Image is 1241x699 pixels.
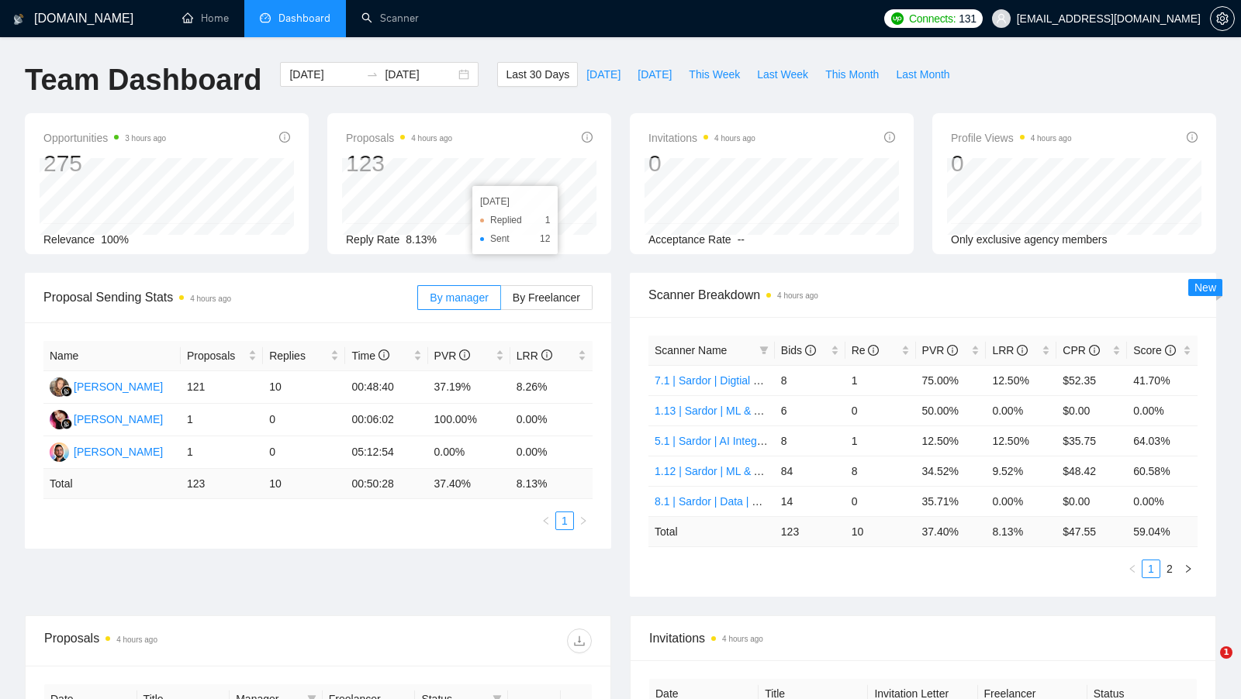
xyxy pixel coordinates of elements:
input: Start date [289,66,360,83]
td: 121 [181,371,263,404]
li: Replied [480,212,550,228]
img: logo [13,7,24,32]
td: 12.50% [916,425,987,456]
td: 12.50% [986,365,1056,395]
span: [DATE] [638,66,672,83]
span: to [366,68,379,81]
th: Replies [263,341,345,371]
td: 1 [181,436,263,469]
button: right [574,511,593,530]
a: homeHome [182,12,229,25]
td: 100.00% [428,404,510,436]
span: Scanner Breakdown [648,285,1198,305]
time: 4 hours ago [411,134,452,143]
td: 00:50:28 [345,469,427,499]
img: gigradar-bm.png [61,386,72,397]
span: 131 [959,10,976,27]
span: Invitations [649,628,1197,648]
span: 8.13% [406,233,437,246]
li: 1 [1142,560,1160,578]
button: Last Month [887,62,958,87]
td: 8.26% [510,371,593,404]
time: 4 hours ago [1031,134,1072,143]
span: info-circle [279,132,290,143]
span: This Week [689,66,740,83]
span: Only exclusive agency members [951,233,1108,246]
td: 0.00% [428,436,510,469]
button: setting [1210,6,1235,31]
div: 275 [43,149,166,178]
span: dashboard [260,12,271,23]
td: 0.00% [1127,486,1198,516]
span: Reply Rate [346,233,399,246]
td: 37.40 % [916,516,987,546]
a: 1.13 | Sardor | ML & AI | US Only [655,405,813,417]
input: End date [385,66,455,83]
span: By manager [430,291,488,304]
td: 0 [845,395,916,425]
div: [PERSON_NAME] [74,443,163,460]
span: Replies [269,347,327,364]
img: AM [50,442,69,462]
td: 0.00% [510,436,593,469]
td: 00:06:02 [345,404,427,436]
td: $0.00 [1056,486,1127,516]
td: 8 [775,425,845,456]
time: 4 hours ago [777,291,818,300]
button: [DATE] [578,62,629,87]
td: 0 [263,436,345,469]
span: Scanner Name [655,344,727,356]
td: $52.35 [1056,365,1127,395]
td: 10 [845,516,916,546]
time: 4 hours ago [190,294,231,303]
button: left [1123,560,1142,578]
span: info-circle [1165,345,1176,356]
a: 1.12 | Sardor | ML & AI | Worldwide [655,465,823,477]
td: 64.03% [1127,425,1198,456]
span: info-circle [1017,345,1028,356]
span: [DATE] [586,66,620,83]
li: 1 [555,511,574,530]
a: setting [1210,12,1235,25]
a: 2 [1161,560,1178,577]
span: swap-right [366,68,379,81]
span: 12 [540,231,550,246]
td: 00:48:40 [345,371,427,404]
span: Opportunities [43,129,166,147]
li: Previous Page [1123,560,1142,578]
span: info-circle [868,345,879,356]
td: 0.00% [986,486,1056,516]
button: download [567,628,592,653]
td: 37.40 % [428,469,510,499]
time: 4 hours ago [722,635,763,643]
span: Invitations [648,129,755,147]
span: Acceptance Rate [648,233,731,246]
span: right [1184,564,1193,573]
td: 34.52% [916,456,987,486]
td: 60.58% [1127,456,1198,486]
div: 0 [648,149,755,178]
img: upwork-logo.png [891,12,904,25]
td: 05:12:54 [345,436,427,469]
td: 84 [775,456,845,486]
span: Bids [781,344,816,356]
span: filter [756,339,772,362]
td: 35.71% [916,486,987,516]
button: Last 30 Days [497,62,578,87]
th: Proposals [181,341,263,371]
span: Profile Views [951,129,1072,147]
span: info-circle [582,132,593,143]
td: 8 [775,365,845,395]
div: 0 [951,149,1072,178]
span: download [568,635,591,647]
a: 1 [1142,560,1160,577]
a: NK[PERSON_NAME] [50,412,163,425]
span: Last 30 Days [506,66,569,83]
span: filter [759,346,769,355]
a: 1 [556,512,573,529]
span: Re [852,344,880,356]
td: $35.75 [1056,425,1127,456]
h1: Team Dashboard [25,62,261,98]
span: PVR [922,344,959,356]
span: Proposals [346,129,452,147]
